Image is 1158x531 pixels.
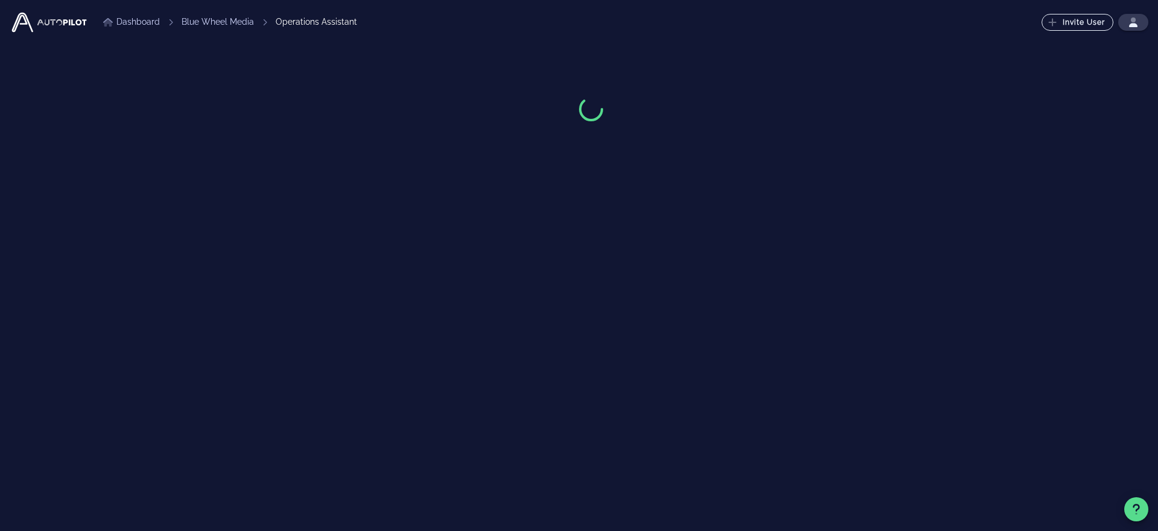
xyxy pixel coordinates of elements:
a: Dashboard [103,16,160,28]
a: Blue Wheel Media [182,16,254,28]
div: Operations Assistant [276,16,357,28]
img: Autopilot [10,10,89,34]
button: Invite User [1042,14,1113,31]
button: Support [1124,497,1148,521]
span: Invite User [1050,17,1106,27]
